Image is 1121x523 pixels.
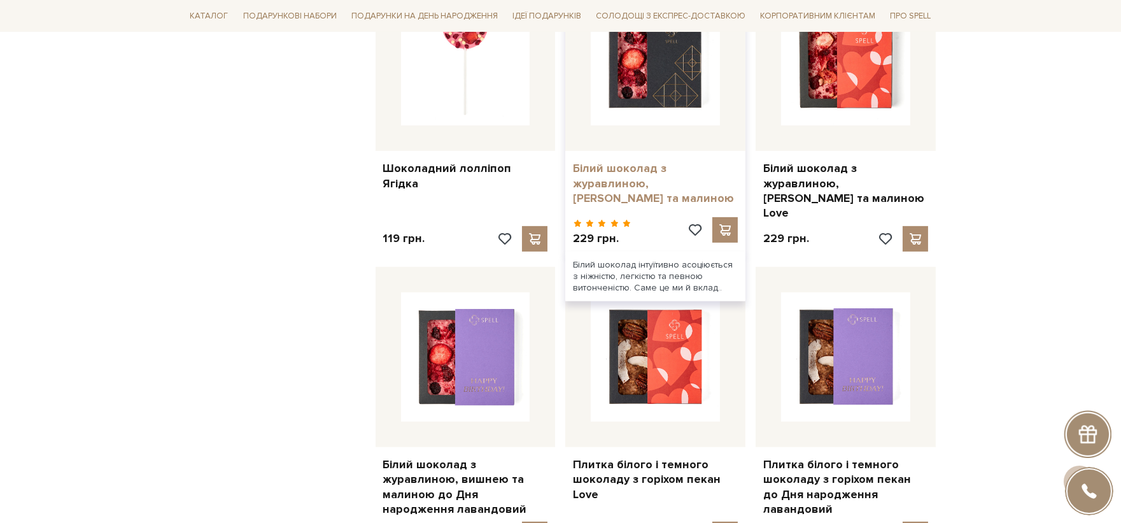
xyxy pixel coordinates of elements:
span: Ідеї подарунків [507,6,586,26]
a: Білий шоколад з журавлиною, вишнею та малиною до Дня народження лавандовий [383,457,548,517]
div: Білий шоколад інтуїтивно асоціюється з ніжністю, легкістю та певною витонченістю. Саме це ми й вк... [565,252,745,302]
a: Плитка білого і темного шоколаду з горіхом пекан до Дня народження лавандовий [763,457,928,517]
p: 229 грн. [573,231,631,246]
span: Подарункові набори [238,6,342,26]
p: 119 грн. [383,231,425,246]
a: Корпоративним клієнтам [755,5,880,27]
span: Каталог [185,6,234,26]
a: Солодощі з експрес-доставкою [591,5,751,27]
span: Про Spell [885,6,936,26]
a: Білий шоколад з журавлиною, [PERSON_NAME] та малиною [573,161,738,206]
p: 229 грн. [763,231,809,246]
a: Білий шоколад з журавлиною, [PERSON_NAME] та малиною Love [763,161,928,221]
a: Шоколадний лолліпоп Ягідка [383,161,548,191]
a: Плитка білого і темного шоколаду з горіхом пекан Love [573,457,738,502]
span: Подарунки на День народження [346,6,503,26]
